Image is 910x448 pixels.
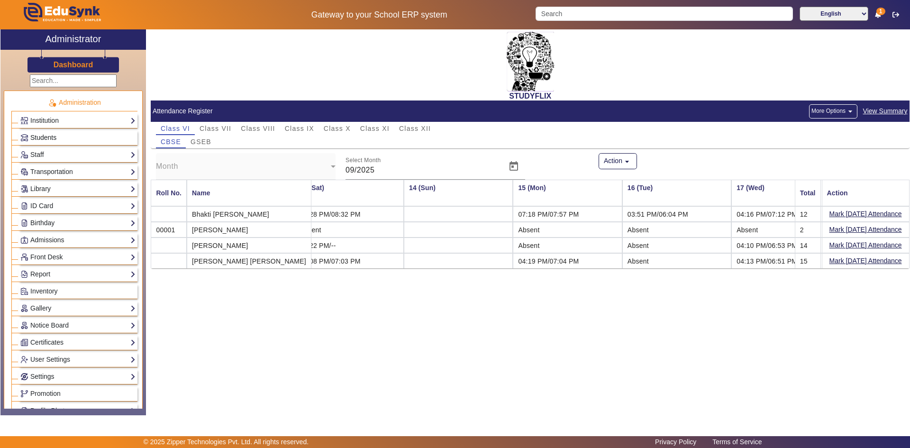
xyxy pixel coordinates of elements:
[622,180,731,206] th: 16 (Tue)
[809,104,857,119] button: More Options
[622,238,731,253] td: Absent
[846,107,855,116] mat-icon: arrow_drop_down
[295,180,404,206] th: 13 (Sat)
[513,206,622,222] td: 07:18 PM/07:57 PM
[360,125,390,132] span: Class XI
[20,388,136,399] a: Promotion
[822,180,910,206] mat-header-cell: Action
[11,98,137,108] p: Administration
[650,436,701,448] a: Privacy Policy
[30,390,61,397] span: Promotion
[731,238,840,253] td: 04:10 PM/06:53 PM
[513,253,622,268] td: 04:19 PM/07:04 PM
[233,10,526,20] h5: Gateway to your School ERP system
[187,180,311,206] mat-header-cell: Name
[622,253,731,268] td: Absent
[324,125,351,132] span: Class X
[828,239,903,251] button: Mark [DATE] Attendance
[794,253,820,268] mat-cell: 15
[30,134,56,141] span: Students
[513,222,622,238] td: Absent
[794,222,820,238] mat-cell: 2
[241,125,275,132] span: Class VIII
[144,437,309,447] p: © 2025 Zipper Technologies Pvt. Ltd. All rights reserved.
[20,286,136,297] a: Inventory
[30,74,117,87] input: Search...
[21,288,28,295] img: Inventory.png
[54,60,93,69] h3: Dashboard
[794,238,820,253] mat-cell: 14
[828,208,903,220] button: Mark [DATE] Attendance
[622,206,731,222] td: 03:51 PM/06:04 PM
[285,125,314,132] span: Class IX
[151,180,187,206] mat-header-cell: Roll No.
[828,224,903,236] button: Mark [DATE] Attendance
[53,60,94,70] a: Dashboard
[863,106,908,117] span: View Summary
[731,222,840,238] td: Absent
[295,206,404,222] td: 03:28 PM/08:32 PM
[794,206,820,222] mat-cell: 12
[161,125,190,132] span: Class VI
[187,222,311,238] mat-cell: [PERSON_NAME]
[151,91,910,101] h2: STUDYFLIX
[45,33,101,45] h2: Administrator
[507,32,554,91] img: 2da83ddf-6089-4dce-a9e2-416746467bdd
[794,180,820,206] mat-header-cell: Total
[191,138,211,145] span: GSEB
[151,101,910,122] mat-card-header: Attendance Register
[622,157,632,166] mat-icon: arrow_drop_down
[295,238,404,253] td: 03:22 PM/--
[187,206,311,222] mat-cell: Bhakti [PERSON_NAME]
[399,125,431,132] span: Class XII
[21,134,28,141] img: Students.png
[187,238,311,253] mat-cell: [PERSON_NAME]
[404,180,513,206] th: 14 (Sun)
[48,99,56,107] img: Administration.png
[20,132,136,143] a: Students
[295,222,404,238] td: Absent
[536,7,792,21] input: Search
[828,255,903,267] button: Mark [DATE] Attendance
[731,253,840,268] td: 04:13 PM/06:51 PM
[513,238,622,253] td: Absent
[21,390,28,397] img: Branchoperations.png
[622,222,731,238] td: Absent
[187,253,311,268] mat-cell: [PERSON_NAME] [PERSON_NAME]
[731,206,840,222] td: 04:16 PM/07:12 PM
[599,153,637,169] button: Action
[295,253,404,268] td: 04:08 PM/07:03 PM
[502,155,525,178] button: Open calendar
[30,287,58,295] span: Inventory
[346,157,381,164] mat-label: Select Month
[200,125,231,132] span: Class VII
[161,138,181,145] span: CBSE
[151,222,187,238] mat-cell: 00001
[708,436,766,448] a: Terms of Service
[0,29,146,50] a: Administrator
[731,180,840,206] th: 17 (Wed)
[876,8,885,15] span: 1
[513,180,622,206] th: 15 (Mon)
